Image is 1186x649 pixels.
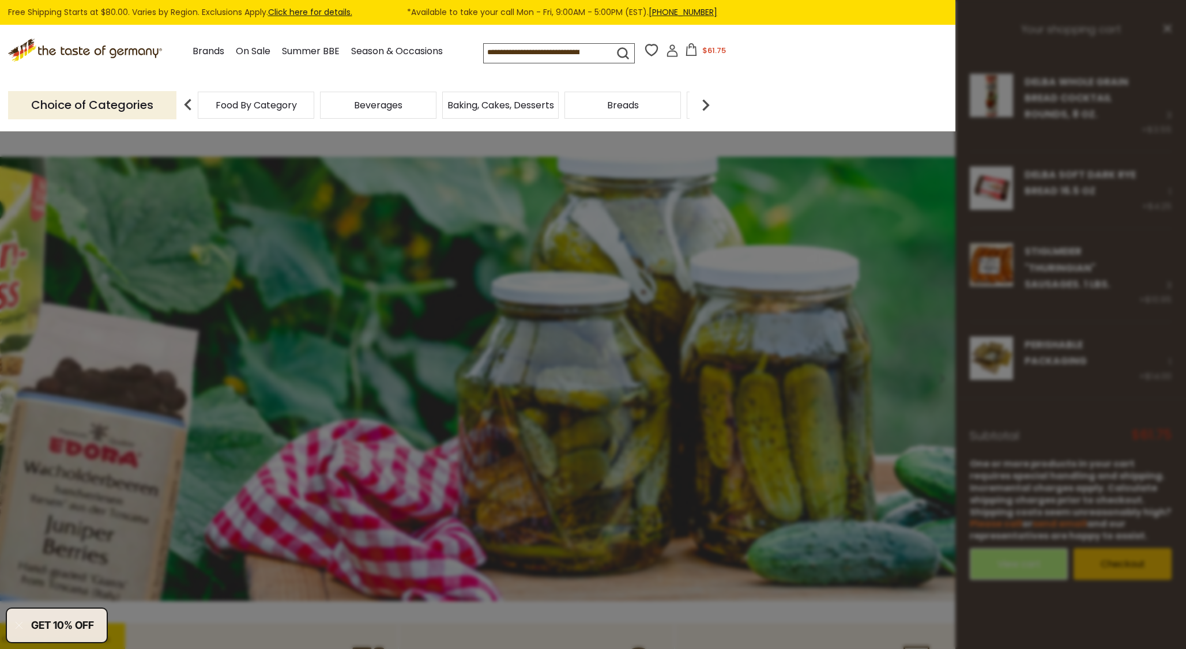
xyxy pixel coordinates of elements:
[607,101,639,110] a: Breads
[649,6,717,18] a: [PHONE_NUMBER]
[354,101,402,110] a: Beverages
[447,101,554,110] a: Baking, Cakes, Desserts
[8,91,176,119] p: Choice of Categories
[236,44,270,59] a: On Sale
[8,6,717,19] div: Free Shipping Starts at $80.00. Varies by Region. Exclusions Apply.
[407,6,717,19] span: *Available to take your call Mon - Fri, 9:00AM - 5:00PM (EST).
[282,44,340,59] a: Summer BBE
[351,44,443,59] a: Season & Occasions
[193,44,224,59] a: Brands
[176,93,199,116] img: previous arrow
[681,43,730,61] button: $61.75
[694,93,717,116] img: next arrow
[268,6,352,18] a: Click here for details.
[216,101,297,110] a: Food By Category
[702,45,726,56] span: $61.75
